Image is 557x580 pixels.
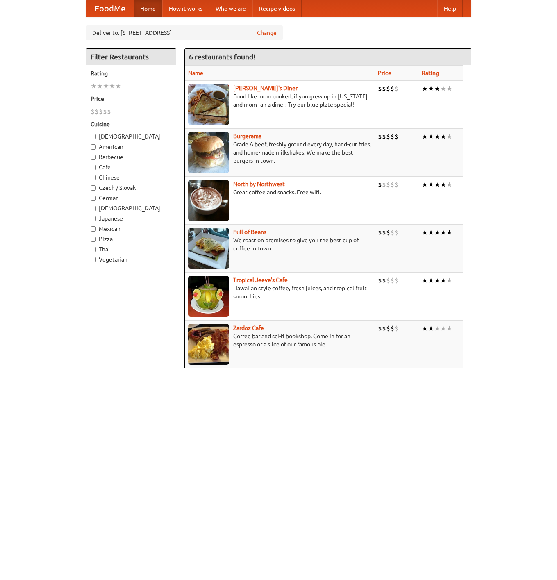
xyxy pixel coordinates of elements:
[257,29,277,37] a: Change
[422,70,439,76] a: Rating
[188,92,371,109] p: Food like mom cooked, if you grew up in [US_STATE] and mom ran a diner. Try our blue plate special!
[91,216,96,221] input: Japanese
[188,188,371,196] p: Great coffee and snacks. Free wifi.
[437,0,463,17] a: Help
[233,85,298,91] a: [PERSON_NAME]'s Diner
[188,84,229,125] img: sallys.jpg
[91,194,172,202] label: German
[382,324,386,333] li: $
[382,180,386,189] li: $
[446,228,452,237] li: ★
[233,277,288,283] a: Tropical Jeeve's Cafe
[91,237,96,242] input: Pizza
[91,204,172,212] label: [DEMOGRAPHIC_DATA]
[109,82,115,91] li: ★
[99,107,103,116] li: $
[91,175,96,180] input: Chinese
[252,0,302,17] a: Recipe videos
[428,324,434,333] li: ★
[390,84,394,93] li: $
[440,132,446,141] li: ★
[390,132,394,141] li: $
[91,69,172,77] h5: Rating
[188,332,371,348] p: Coffee bar and sci-fi bookshop. Come in for an espresso or a slice of our famous pie.
[103,82,109,91] li: ★
[233,229,266,235] a: Full of Beans
[91,196,96,201] input: German
[390,228,394,237] li: $
[390,276,394,285] li: $
[422,84,428,93] li: ★
[188,284,371,300] p: Hawaiian style coffee, fresh juices, and tropical fruit smoothies.
[91,107,95,116] li: $
[428,276,434,285] li: ★
[95,107,99,116] li: $
[378,132,382,141] li: $
[91,155,96,160] input: Barbecue
[378,180,382,189] li: $
[394,276,398,285] li: $
[440,84,446,93] li: ★
[440,180,446,189] li: ★
[91,143,172,151] label: American
[91,235,172,243] label: Pizza
[91,184,172,192] label: Czech / Slovak
[91,120,172,128] h5: Cuisine
[428,84,434,93] li: ★
[428,180,434,189] li: ★
[91,226,96,232] input: Mexican
[188,276,229,317] img: jeeves.jpg
[233,325,264,331] a: Zardoz Cafe
[188,228,229,269] img: beans.jpg
[188,140,371,165] p: Grade A beef, freshly ground every day, hand-cut fries, and home-made milkshakes. We make the bes...
[91,257,96,262] input: Vegetarian
[91,153,172,161] label: Barbecue
[378,324,382,333] li: $
[91,255,172,264] label: Vegetarian
[233,133,261,139] a: Burgerama
[97,82,103,91] li: ★
[428,132,434,141] li: ★
[390,324,394,333] li: $
[440,276,446,285] li: ★
[91,82,97,91] li: ★
[422,228,428,237] li: ★
[440,228,446,237] li: ★
[434,228,440,237] li: ★
[386,84,390,93] li: $
[209,0,252,17] a: Who we are
[162,0,209,17] a: How it works
[422,276,428,285] li: ★
[91,165,96,170] input: Cafe
[91,214,172,223] label: Japanese
[382,228,386,237] li: $
[86,49,176,65] h4: Filter Restaurants
[446,132,452,141] li: ★
[428,228,434,237] li: ★
[103,107,107,116] li: $
[394,324,398,333] li: $
[446,84,452,93] li: ★
[91,185,96,191] input: Czech / Slovak
[390,180,394,189] li: $
[382,276,386,285] li: $
[189,53,255,61] ng-pluralize: 6 restaurants found!
[386,228,390,237] li: $
[422,180,428,189] li: ★
[386,132,390,141] li: $
[86,0,134,17] a: FoodMe
[386,180,390,189] li: $
[91,245,172,253] label: Thai
[422,324,428,333] li: ★
[107,107,111,116] li: $
[91,225,172,233] label: Mexican
[434,84,440,93] li: ★
[446,180,452,189] li: ★
[91,95,172,103] h5: Price
[188,132,229,173] img: burgerama.jpg
[446,324,452,333] li: ★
